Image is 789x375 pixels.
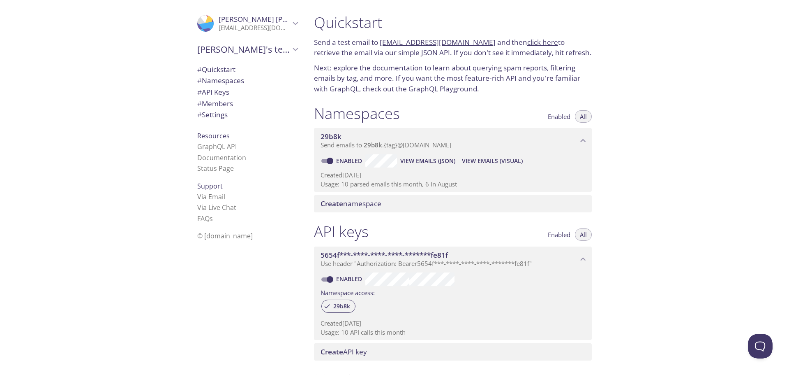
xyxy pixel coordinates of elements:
p: [EMAIL_ADDRESS][DOMAIN_NAME] [219,24,290,32]
span: # [197,87,202,97]
span: s [210,214,213,223]
button: All [575,110,592,123]
span: 29b8k [328,303,355,310]
div: 29b8k namespace [314,128,592,154]
div: Annie Croteau [191,10,304,37]
h1: API keys [314,222,369,241]
span: namespace [321,199,381,208]
span: © [DOMAIN_NAME] [197,231,253,240]
p: Created [DATE] [321,319,585,328]
span: Members [197,99,233,108]
a: GraphQL Playground [408,84,477,93]
span: API key [321,347,367,356]
span: # [197,110,202,119]
div: Create API Key [314,343,592,361]
a: Status Page [197,164,234,173]
a: [EMAIL_ADDRESS][DOMAIN_NAME] [380,37,496,47]
p: Next: explore the to learn about querying spam reports, filtering emails by tag, and more. If you... [314,63,592,94]
span: Resources [197,131,230,140]
span: # [197,65,202,74]
div: Team Settings [191,109,304,121]
button: View Emails (Visual) [459,154,526,168]
span: Support [197,182,223,191]
span: [PERSON_NAME]'s team [197,44,290,55]
span: # [197,76,202,85]
iframe: Help Scout Beacon - Open [748,334,773,359]
h1: Namespaces [314,104,400,123]
button: Enabled [543,228,575,241]
a: Documentation [197,153,246,162]
p: Created [DATE] [321,171,585,179]
p: Send a test email to and then to retrieve the email via our simple JSON API. If you don't see it ... [314,37,592,58]
span: 29b8k [364,141,382,149]
a: Via Live Chat [197,203,236,212]
label: Namespace access: [321,286,375,298]
a: documentation [372,63,423,72]
div: Quickstart [191,64,304,75]
span: API Keys [197,87,229,97]
button: View Emails (JSON) [397,154,459,168]
a: Enabled [335,157,365,165]
div: Annie's team [191,39,304,60]
h1: Quickstart [314,13,592,32]
div: Namespaces [191,75,304,86]
a: click here [527,37,558,47]
a: Enabled [335,275,365,283]
div: Members [191,98,304,109]
span: 29b8k [321,132,341,141]
div: API Keys [191,86,304,98]
span: Settings [197,110,228,119]
span: [PERSON_NAME] [PERSON_NAME] [219,14,331,24]
div: 29b8k [321,300,355,313]
span: Create [321,347,343,356]
a: GraphQL API [197,142,237,151]
button: Enabled [543,110,575,123]
span: Send emails to . {tag} @[DOMAIN_NAME] [321,141,451,149]
span: # [197,99,202,108]
p: Usage: 10 API calls this month [321,328,585,337]
a: Via Email [197,192,225,201]
span: Quickstart [197,65,235,74]
span: View Emails (JSON) [400,156,455,166]
a: FAQ [197,214,213,223]
span: Namespaces [197,76,244,85]
div: Create namespace [314,195,592,212]
button: All [575,228,592,241]
p: Usage: 10 parsed emails this month, 6 in August [321,180,585,189]
span: View Emails (Visual) [462,156,523,166]
span: Create [321,199,343,208]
